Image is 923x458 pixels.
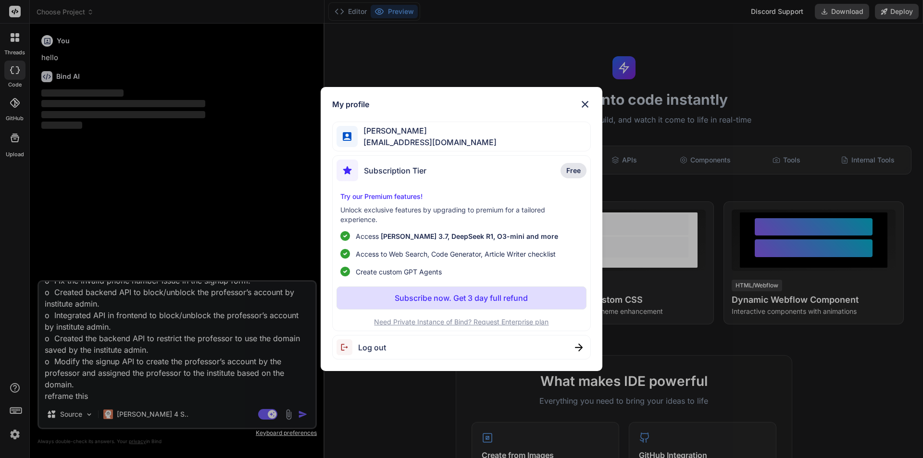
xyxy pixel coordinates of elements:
p: Access [356,231,558,241]
img: close [579,99,591,110]
img: checklist [340,231,350,241]
img: checklist [340,249,350,259]
span: Create custom GPT Agents [356,267,442,277]
p: Subscribe now. Get 3 day full refund [395,292,528,304]
span: Subscription Tier [364,165,426,176]
img: logout [337,339,358,355]
span: Free [566,166,581,175]
h1: My profile [332,99,369,110]
span: [EMAIL_ADDRESS][DOMAIN_NAME] [358,136,497,148]
span: [PERSON_NAME] 3.7, DeepSeek R1, O3-mini and more [381,232,558,240]
p: Unlock exclusive features by upgrading to premium for a tailored experience. [340,205,583,224]
img: subscription [337,160,358,181]
span: Log out [358,342,386,353]
img: checklist [340,267,350,276]
button: Subscribe now. Get 3 day full refund [337,286,587,309]
span: [PERSON_NAME] [358,125,497,136]
p: Need Private Instance of Bind? Request Enterprise plan [337,317,587,327]
img: close [575,344,583,351]
p: Try our Premium features! [340,192,583,201]
span: Access to Web Search, Code Generator, Article Writer checklist [356,249,556,259]
img: profile [343,132,352,141]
